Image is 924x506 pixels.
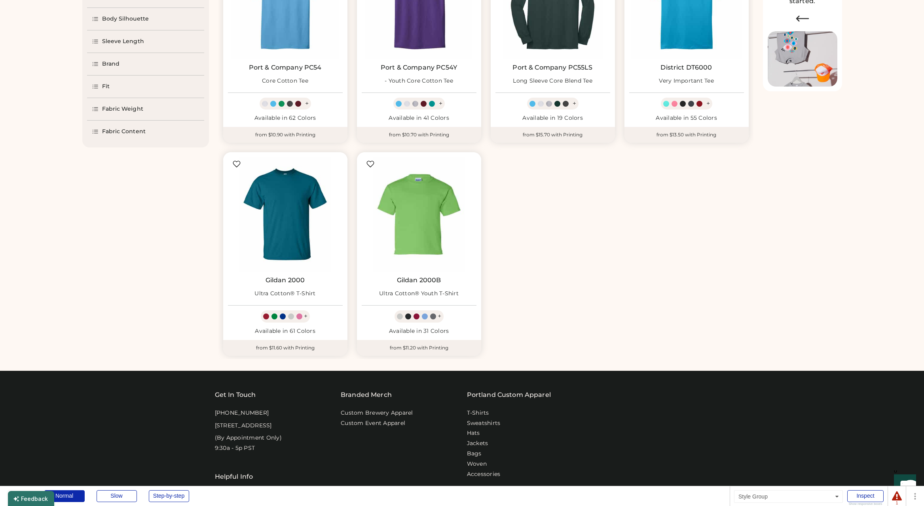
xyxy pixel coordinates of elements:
a: Hats [467,429,480,437]
a: Port & Company PC54 [249,64,322,72]
div: from $10.90 with Printing [223,127,347,143]
div: Available in 19 Colors [495,114,610,122]
div: Branded Merch [341,390,392,400]
a: Port & Company PC54Y [381,64,457,72]
div: 1 [892,501,902,505]
div: Core Cotton Tee [262,77,308,85]
div: + [439,99,442,108]
a: District DT6000 [660,64,712,72]
div: Fabric Weight [102,105,143,113]
a: Bags [467,450,482,458]
div: Very Important Tee [659,77,714,85]
a: Custom Event Apparel [341,419,405,427]
div: Available in 62 Colors [228,114,343,122]
div: Style Group [734,490,843,503]
div: Helpful Info [215,472,253,481]
div: Step-by-step [149,490,189,502]
div: from $10.70 with Printing [357,127,481,143]
div: Available in 55 Colors [629,114,744,122]
div: Get In Touch [215,390,256,400]
a: Gildan 2000 [266,276,305,284]
div: from $15.70 with Printing [491,127,615,143]
div: from $11.20 with Printing [357,340,481,356]
div: + [305,99,309,108]
div: Fit [102,83,110,91]
div: 9:30a - 5p PST [215,444,255,452]
div: Inspect [847,490,884,502]
iframe: Front Chat [886,470,920,504]
div: Available in 31 Colors [362,327,476,335]
div: - Youth Core Cotton Tee [385,77,453,85]
div: Ultra Cotton® Youth T-Shirt [379,290,459,298]
div: + [438,312,441,321]
div: + [573,99,576,108]
a: Woven [467,460,487,468]
div: from $11.60 with Printing [223,340,347,356]
div: [PHONE_NUMBER] [215,409,269,417]
a: Sweatshirts [467,419,501,427]
div: + [304,312,307,321]
div: Available in 61 Colors [228,327,343,335]
div: Sleeve Length [102,38,144,45]
a: Custom Brewery Apparel [341,409,413,417]
a: Port & Company PC55LS [512,64,592,72]
a: Jackets [467,440,488,447]
div: Slow [97,490,137,502]
div: Body Silhouette [102,15,149,23]
div: Fabric Content [102,128,146,136]
a: T-Shirts [467,409,489,417]
div: Brand [102,60,120,68]
div: Debugger [8,486,32,499]
div: [STREET_ADDRESS] [215,422,272,430]
div: + [706,99,710,108]
div: Show responsive boxes [847,502,884,506]
div: from $13.50 with Printing [624,127,749,143]
a: Accessories [467,470,501,478]
div: Available in 41 Colors [362,114,476,122]
div: (By Appointment Only) [215,434,282,442]
div: Long Sleeve Core Blend Tee [513,77,592,85]
a: Portland Custom Apparel [467,390,551,400]
div: Normal [44,490,85,502]
img: Gildan 2000B Ultra Cotton® Youth T-Shirt [362,157,476,272]
img: Gildan 2000 Ultra Cotton® T-Shirt [228,157,343,272]
img: Image of Lisa Congdon Eye Print on T-Shirt and Hat [768,31,837,87]
a: Gildan 2000B [397,276,441,284]
div: Ultra Cotton® T-Shirt [254,290,315,298]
